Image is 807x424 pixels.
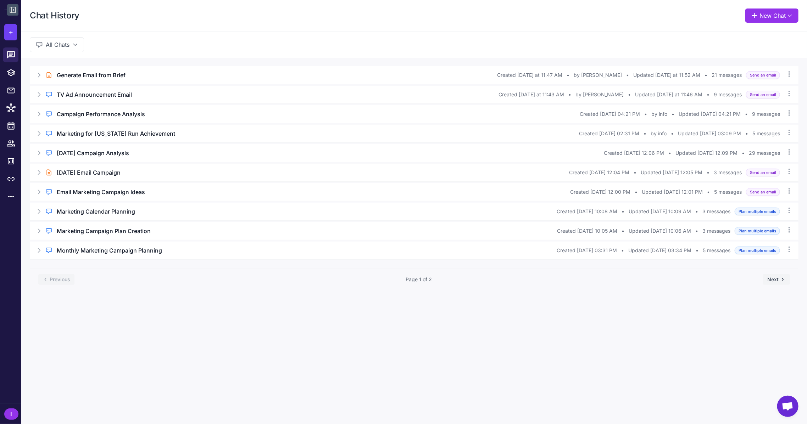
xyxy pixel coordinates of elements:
span: • [628,91,631,98]
span: Page 1 of 2 [406,276,432,283]
span: Updated [DATE] 04:21 PM [679,110,741,118]
button: + [4,24,17,40]
span: 21 messages [712,71,742,79]
h3: Email Marketing Campaign Ideas [57,188,145,196]
span: Created [DATE] 10:08 AM [557,208,617,215]
span: • [745,130,748,137]
span: • [567,71,569,79]
h3: Marketing Calendar Planning [57,207,135,216]
span: Updated [DATE] at 11:52 AM [633,71,700,79]
span: • [668,149,671,157]
button: All Chats [30,37,84,52]
span: Send an email [746,91,780,99]
span: • [672,110,674,118]
span: 5 messages [752,130,780,137]
span: • [742,149,745,157]
span: Updated [DATE] 12:05 PM [641,169,702,176]
span: Created [DATE] 03:31 PM [557,247,617,254]
span: Created [DATE] 04:21 PM [580,110,640,118]
span: • [622,208,624,215]
span: 29 messages [749,149,780,157]
h3: Generate Email from Brief [57,71,126,79]
button: Previous [38,274,74,285]
h3: [DATE] Campaign Analysis [57,149,129,157]
span: 5 messages [714,188,742,196]
span: Plan multiple emails [735,227,780,235]
span: Updated [DATE] 12:09 PM [675,149,738,157]
span: Plan multiple emails [735,247,780,255]
span: Updated [DATE] 03:09 PM [678,130,741,137]
span: • [671,130,674,137]
span: Send an email [746,188,780,196]
span: 5 messages [703,247,730,254]
span: • [695,227,698,235]
span: Updated [DATE] 03:34 PM [628,247,691,254]
span: Send an email [746,169,780,177]
h3: TV Ad Announcement Email [57,90,132,99]
span: + [9,27,13,38]
h3: Monthly Marketing Campaign Planning [57,246,162,255]
span: • [705,71,707,79]
span: 3 messages [702,227,730,235]
span: • [707,188,710,196]
h3: Marketing Campaign Plan Creation [57,227,151,235]
span: • [644,130,646,137]
span: 3 messages [714,169,742,176]
span: • [644,110,647,118]
span: Created [DATE] 12:04 PM [569,169,629,176]
span: Updated [DATE] 12:01 PM [642,188,703,196]
h3: Campaign Performance Analysis [57,110,145,118]
span: • [568,91,571,98]
button: New Chat [745,9,798,23]
span: Created [DATE] 10:05 AM [557,227,617,235]
span: • [635,188,638,196]
span: • [745,110,748,118]
span: Created [DATE] 02:31 PM [579,130,639,137]
span: • [626,71,629,79]
h3: [DATE] Email Campaign [57,168,121,177]
span: Created [DATE] at 11:43 AM [499,91,564,98]
h3: Marketing for [US_STATE] Run Achievement [57,129,175,138]
button: Next [763,274,790,285]
span: by [PERSON_NAME] [574,71,622,79]
span: by info [651,130,667,137]
h1: Chat History [30,10,79,21]
span: Updated [DATE] at 11:46 AM [635,91,702,98]
span: 9 messages [752,110,780,118]
div: I [4,408,18,420]
span: Send an email [746,71,780,79]
span: • [696,247,699,254]
span: • [707,169,709,176]
span: by [PERSON_NAME] [575,91,624,98]
span: 9 messages [714,91,742,98]
span: • [621,247,624,254]
span: Created [DATE] 12:06 PM [604,149,664,157]
span: Created [DATE] at 11:47 AM [497,71,562,79]
a: Open chat [777,396,798,417]
span: by info [651,110,667,118]
span: Created [DATE] 12:00 PM [570,188,630,196]
span: Updated [DATE] 10:06 AM [629,227,691,235]
span: • [622,227,624,235]
span: Updated [DATE] 10:09 AM [629,208,691,215]
span: • [695,208,698,215]
span: • [634,169,636,176]
span: Plan multiple emails [735,208,780,216]
span: 3 messages [702,208,730,215]
span: • [707,91,709,98]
